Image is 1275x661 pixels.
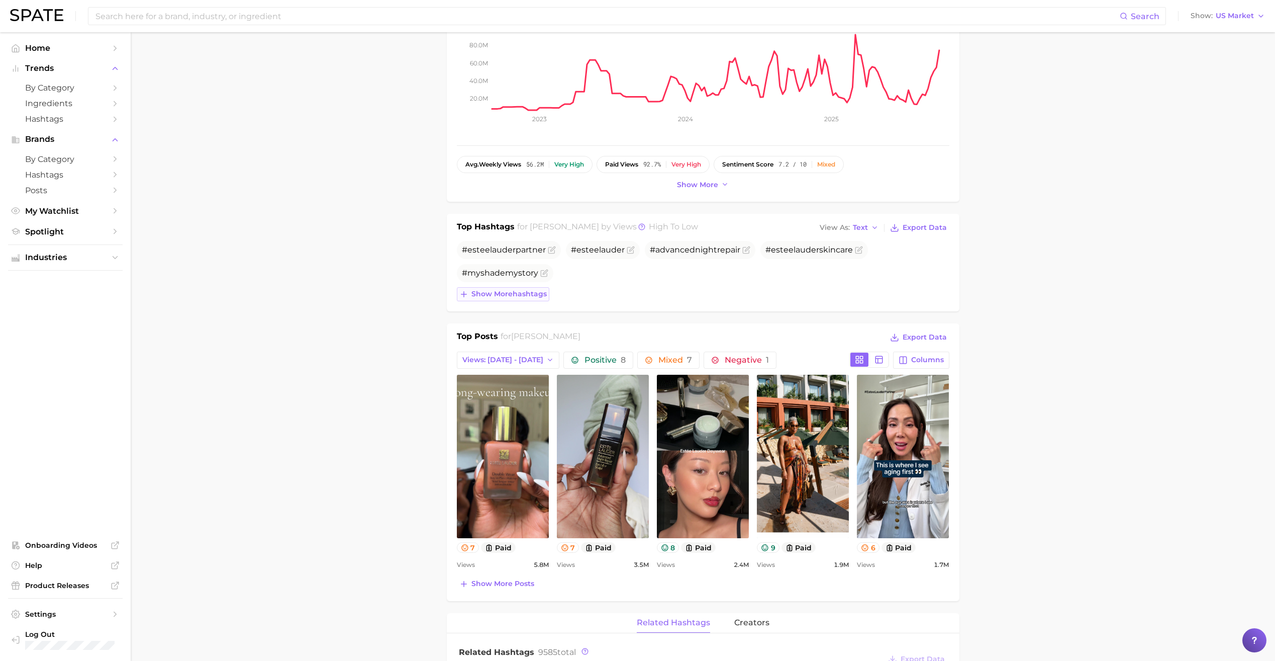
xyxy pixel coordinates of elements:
span: high to low [649,222,698,231]
span: US Market [1216,13,1254,19]
tspan: 60.0m [470,59,488,67]
a: Settings [8,607,123,622]
button: Trends [8,61,123,76]
span: 5.8m [534,559,549,571]
span: Home [25,43,106,53]
span: #myshademystory [462,268,538,278]
button: Show more [674,178,732,192]
div: Very high [554,161,584,168]
span: lauder [599,245,625,255]
span: Mixed [658,356,692,364]
span: Posts [25,186,106,195]
a: by Category [8,80,123,96]
span: weekly views [465,161,521,168]
span: Ingredients [25,99,106,108]
span: Export Data [903,223,947,232]
span: by Category [25,154,106,164]
div: Very high [671,161,701,168]
span: 1 [766,355,769,365]
span: Hashtags [25,114,106,124]
abbr: average [465,160,479,168]
a: Help [8,558,123,573]
button: paid [581,542,616,553]
span: related hashtags [637,618,710,627]
button: paid [481,542,516,553]
a: by Category [8,151,123,167]
button: 7 [457,542,479,553]
span: lauder [794,245,819,255]
h1: Top Hashtags [457,221,515,235]
tspan: 20.0m [470,95,488,102]
a: Hashtags [8,167,123,183]
span: #estee [571,245,625,255]
a: Onboarding Videos [8,538,123,553]
span: Views [557,559,575,571]
span: lauder [490,245,516,255]
img: SPATE [10,9,63,21]
a: Hashtags [8,111,123,127]
span: Help [25,561,106,570]
h2: for by Views [517,221,698,235]
button: 8 [657,542,679,553]
span: 1.7m [934,559,949,571]
tspan: 2023 [532,115,547,123]
span: Show more [677,181,718,189]
span: Show more hashtags [471,290,547,298]
span: Views [857,559,875,571]
span: Log Out [25,630,115,639]
button: paid [781,542,816,553]
button: Brands [8,132,123,147]
button: paid [681,542,716,553]
button: paid [881,542,916,553]
span: Export Data [903,333,947,342]
button: Flag as miscategorized or irrelevant [855,246,863,254]
span: Text [853,225,868,230]
button: paid views92.7%Very high [597,156,710,173]
h1: Top Posts [457,330,498,346]
span: Columns [911,356,944,364]
a: Home [8,40,123,56]
span: 2.4m [734,559,749,571]
span: by Category [25,83,106,93]
button: sentiment score7.2 / 10Mixed [714,156,844,173]
input: Search here for a brand, industry, or ingredient [94,8,1120,25]
a: Ingredients [8,96,123,111]
span: total [538,647,576,657]
a: Product Releases [8,578,123,593]
tspan: 80.0m [469,41,488,49]
button: Columns [893,352,949,369]
button: Show more posts [457,577,537,591]
button: 9 [757,542,779,553]
span: Industries [25,253,106,262]
span: 8 [621,355,626,365]
tspan: 40.0m [469,77,488,85]
span: Views [657,559,675,571]
span: Views [757,559,775,571]
button: Flag as miscategorized or irrelevant [627,246,635,254]
tspan: 2025 [824,115,838,123]
span: Product Releases [25,581,106,590]
button: Industries [8,250,123,265]
span: My Watchlist [25,206,106,216]
span: Spotlight [25,227,106,236]
span: Related Hashtags [459,647,534,657]
span: sentiment score [722,161,773,168]
span: paid views [605,161,638,168]
span: 1.9m [834,559,849,571]
button: Show morehashtags [457,287,549,301]
tspan: 2024 [677,115,693,123]
button: Export Data [888,330,949,345]
button: ShowUS Market [1188,10,1267,23]
span: Onboarding Videos [25,541,106,550]
button: View AsText [817,221,881,234]
span: 3.5m [634,559,649,571]
span: Brands [25,135,106,144]
button: 6 [857,542,879,553]
a: Log out. Currently logged in with e-mail lchokshi@estee.com. [8,627,123,653]
span: 7 [687,355,692,365]
span: View As [820,225,850,230]
button: Flag as miscategorized or irrelevant [742,246,750,254]
h2: for [501,330,580,346]
span: Settings [25,610,106,619]
a: Spotlight [8,224,123,239]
